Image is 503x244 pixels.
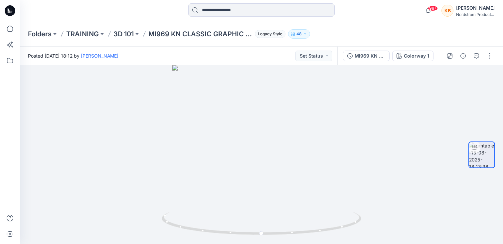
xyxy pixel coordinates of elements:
button: MI969 KN CLASSIC GRAPHIC TEE [343,51,390,61]
div: MI969 KN CLASSIC GRAPHIC TEE [355,52,385,60]
button: 48 [288,29,310,39]
button: Legacy Style [252,29,285,39]
img: turntable-15-08-2025-18:13:36 [469,142,494,167]
p: 48 [296,30,302,38]
div: KB [441,5,453,17]
button: Colorway 1 [392,51,433,61]
a: 3D 101 [113,29,134,39]
div: [PERSON_NAME] [456,4,495,12]
p: MI969 KN CLASSIC GRAPHIC TEE [148,29,252,39]
div: Colorway 1 [404,52,429,60]
a: TRAINING [66,29,99,39]
div: Nordstrom Product... [456,12,495,17]
button: Details [458,51,468,61]
span: Posted [DATE] 18:12 by [28,52,118,59]
a: [PERSON_NAME] [81,53,118,59]
a: Folders [28,29,52,39]
span: 99+ [428,6,438,11]
span: Legacy Style [255,30,285,38]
